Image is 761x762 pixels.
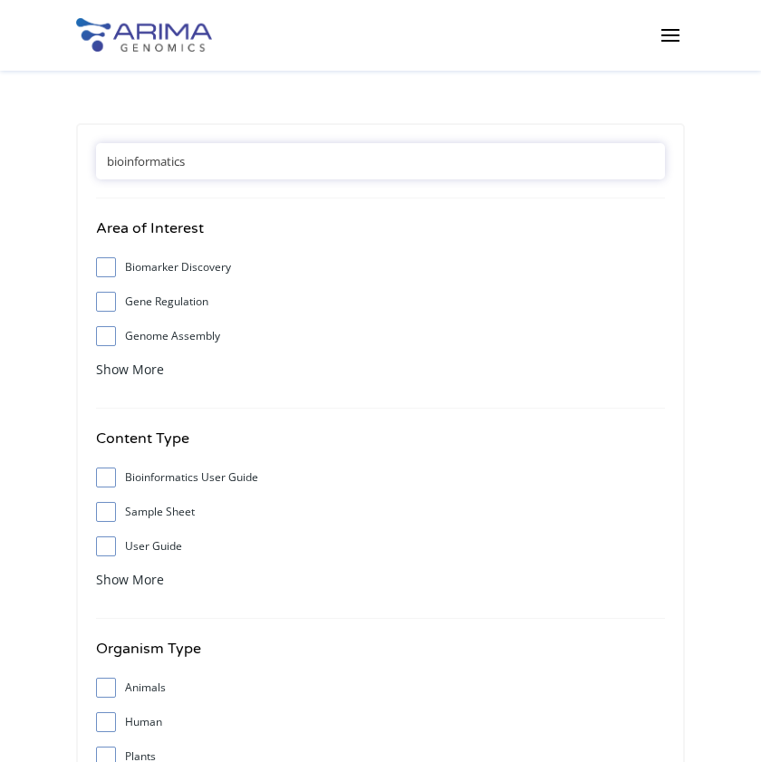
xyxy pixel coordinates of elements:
[96,464,665,491] label: Bioinformatics User Guide
[96,637,665,674] h4: Organism Type
[96,427,665,464] h4: Content Type
[96,217,665,254] h4: Area of Interest
[96,571,164,588] span: Show More
[96,533,665,560] label: User Guide
[96,143,665,179] input: Search
[76,18,212,52] img: Arima-Genomics-logo
[96,361,164,378] span: Show More
[96,254,665,281] label: Biomarker Discovery
[96,498,665,526] label: Sample Sheet
[96,709,665,736] label: Human
[96,288,665,315] label: Gene Regulation
[96,674,665,701] label: Animals
[96,323,665,350] label: Genome Assembly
